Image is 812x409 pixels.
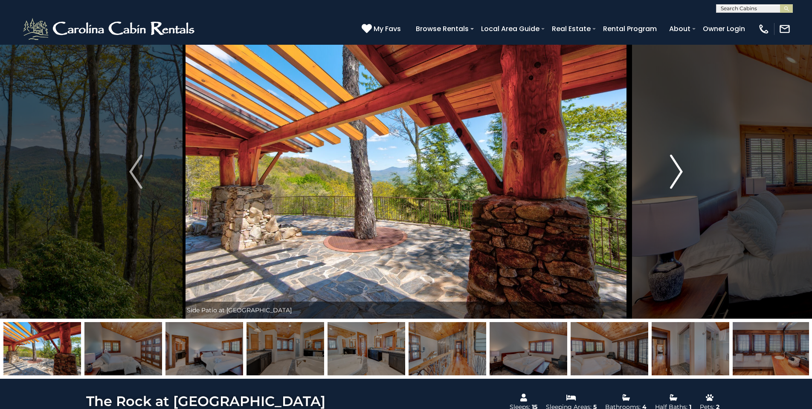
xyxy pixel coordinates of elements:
[246,322,324,375] img: 164245588
[412,21,473,36] a: Browse Rentals
[84,322,162,375] img: 164245585
[599,21,661,36] a: Rental Program
[362,23,403,35] a: My Favs
[548,21,595,36] a: Real Estate
[571,322,648,375] img: 164245591
[670,155,682,189] img: arrow
[165,322,243,375] img: 164245586
[21,16,198,42] img: White-1-2.png
[477,21,544,36] a: Local Area Guide
[328,322,405,375] img: 164245589
[665,21,695,36] a: About
[699,21,749,36] a: Owner Login
[89,25,183,319] button: Previous
[779,23,791,35] img: mail-regular-white.png
[758,23,770,35] img: phone-regular-white.png
[629,25,723,319] button: Next
[490,322,567,375] img: 164245592
[652,322,729,375] img: 164245594
[129,155,142,189] img: arrow
[409,322,486,375] img: 164245590
[374,23,401,34] span: My Favs
[733,322,810,375] img: 164245593
[3,322,81,375] img: 164245615
[183,302,629,319] div: Side Patio at [GEOGRAPHIC_DATA]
